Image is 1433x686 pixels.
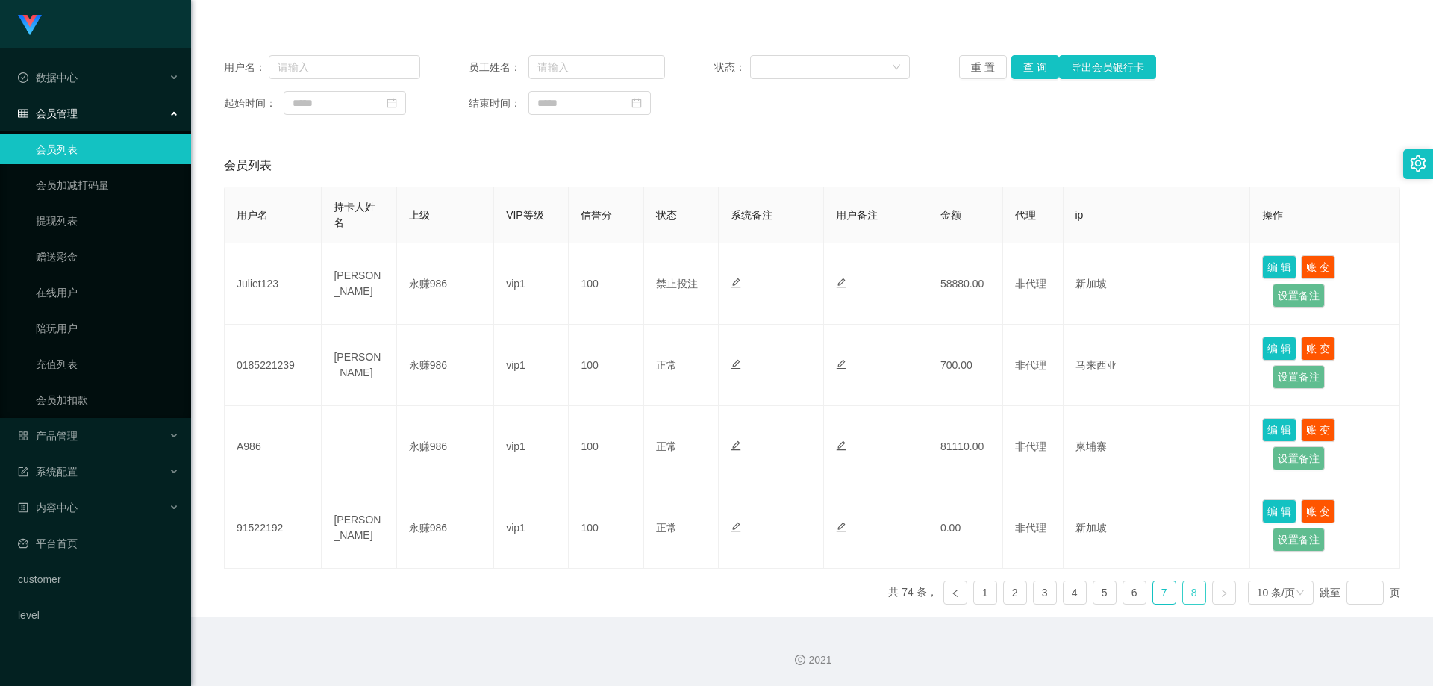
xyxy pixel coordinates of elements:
[974,581,996,604] a: 1
[928,243,1003,325] td: 58880.00
[18,600,179,630] a: level
[1301,418,1335,442] button: 账 变
[928,487,1003,569] td: 0.00
[1034,581,1056,604] a: 3
[795,655,805,665] i: 图标: copyright
[1262,209,1283,221] span: 操作
[1064,243,1251,325] td: 新加坡
[836,278,846,288] i: 图标: edit
[1093,581,1117,605] li: 5
[1015,359,1046,371] span: 非代理
[225,243,322,325] td: Juliet123
[1059,55,1156,79] button: 导出会员银行卡
[1301,255,1335,279] button: 账 变
[18,431,28,441] i: 图标: appstore-o
[1064,487,1251,569] td: 新加坡
[1296,588,1305,599] i: 图标: down
[387,98,397,108] i: 图标: calendar
[18,502,78,514] span: 内容中心
[397,243,494,325] td: 永赚986
[1262,418,1296,442] button: 编 辑
[943,581,967,605] li: 上一页
[731,278,741,288] i: 图标: edit
[36,206,179,236] a: 提现列表
[18,528,179,558] a: 图标: dashboard平台首页
[1262,337,1296,361] button: 编 辑
[36,385,179,415] a: 会员加扣款
[18,107,78,119] span: 会员管理
[1064,581,1086,604] a: 4
[1093,581,1116,604] a: 5
[1262,499,1296,523] button: 编 辑
[892,63,901,73] i: 图标: down
[656,522,677,534] span: 正常
[1064,325,1251,406] td: 马来西亚
[1015,209,1036,221] span: 代理
[1257,581,1295,604] div: 10 条/页
[506,209,544,221] span: VIP等级
[731,440,741,451] i: 图标: edit
[631,98,642,108] i: 图标: calendar
[656,278,698,290] span: 禁止投注
[469,60,528,75] span: 员工姓名：
[18,108,28,119] i: 图标: table
[203,652,1421,668] div: 2021
[928,325,1003,406] td: 700.00
[569,406,643,487] td: 100
[322,243,396,325] td: [PERSON_NAME]
[1301,499,1335,523] button: 账 变
[656,440,677,452] span: 正常
[1075,209,1084,221] span: ip
[494,406,569,487] td: vip1
[18,430,78,442] span: 产品管理
[18,72,28,83] i: 图标: check-circle-o
[322,487,396,569] td: [PERSON_NAME]
[1182,581,1206,605] li: 8
[237,209,268,221] span: 用户名
[36,278,179,308] a: 在线用户
[1063,581,1087,605] li: 4
[1123,581,1146,605] li: 6
[1015,440,1046,452] span: 非代理
[269,55,420,79] input: 请输入
[1320,581,1400,605] div: 跳至 页
[1220,589,1228,598] i: 图标: right
[469,96,528,111] span: 结束时间：
[1183,581,1205,604] a: 8
[731,209,772,221] span: 系统备注
[836,440,846,451] i: 图标: edit
[36,170,179,200] a: 会员加减打码量
[1015,522,1046,534] span: 非代理
[1064,406,1251,487] td: 柬埔寨
[18,72,78,84] span: 数据中心
[36,242,179,272] a: 赠送彩金
[494,487,569,569] td: vip1
[569,243,643,325] td: 100
[18,502,28,513] i: 图标: profile
[1152,581,1176,605] li: 7
[1273,284,1325,308] button: 设置备注
[18,466,78,478] span: 系统配置
[494,325,569,406] td: vip1
[18,467,28,477] i: 图标: form
[494,243,569,325] td: vip1
[528,55,665,79] input: 请输入
[1003,581,1027,605] li: 2
[1273,528,1325,552] button: 设置备注
[1410,155,1426,172] i: 图标: setting
[714,60,751,75] span: 状态：
[1273,446,1325,470] button: 设置备注
[322,325,396,406] td: [PERSON_NAME]
[836,359,846,369] i: 图标: edit
[36,349,179,379] a: 充值列表
[1301,337,1335,361] button: 账 变
[225,325,322,406] td: 0185221239
[731,359,741,369] i: 图标: edit
[656,209,677,221] span: 状态
[18,564,179,594] a: customer
[1273,365,1325,389] button: 设置备注
[569,325,643,406] td: 100
[731,522,741,532] i: 图标: edit
[224,60,269,75] span: 用户名：
[225,406,322,487] td: A986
